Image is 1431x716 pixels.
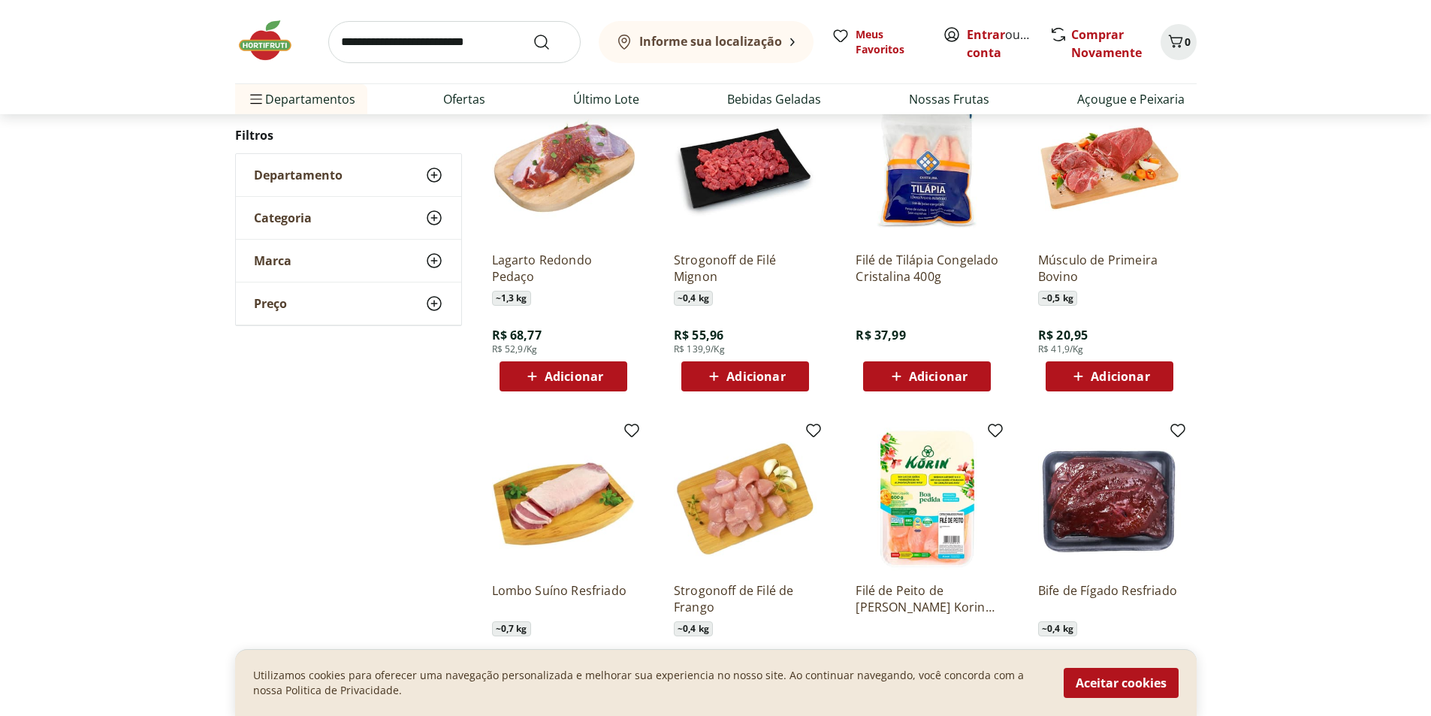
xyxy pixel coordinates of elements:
img: Músculo de Primeira Bovino [1038,97,1181,240]
a: Lagarto Redondo Pedaço [492,252,635,285]
button: Adicionar [500,361,627,391]
a: Nossas Frutas [909,90,989,108]
span: ~ 0,5 kg [1038,291,1077,306]
a: Lombo Suíno Resfriado [492,582,635,615]
span: R$ 68,77 [492,327,542,343]
span: Marca [254,253,291,268]
button: Marca [236,240,461,282]
button: Adicionar [1046,361,1173,391]
a: Filé de Tilápia Congelado Cristalina 400g [856,252,998,285]
span: R$ 37,99 [856,327,905,343]
a: Último Lote [573,90,639,108]
button: Informe sua localização [599,21,814,63]
img: Lombo Suíno Resfriado [492,427,635,570]
span: ~ 0,4 kg [674,621,713,636]
button: Aceitar cookies [1064,668,1179,698]
a: Meus Favoritos [832,27,925,57]
a: Entrar [967,26,1005,43]
a: Açougue e Peixaria [1077,90,1185,108]
img: Lagarto Redondo Pedaço [492,97,635,240]
img: Strogonoff de Filé Mignon [674,97,817,240]
b: Informe sua localização [639,33,782,50]
span: Adicionar [726,370,785,382]
input: search [328,21,581,63]
span: R$ 139,9/Kg [674,343,725,355]
h2: Filtros [235,120,462,150]
span: Preço [254,296,287,311]
span: R$ 52,9/Kg [492,343,538,355]
button: Menu [247,81,265,117]
span: ~ 0,7 kg [492,621,531,636]
button: Categoria [236,197,461,239]
p: Utilizamos cookies para oferecer uma navegação personalizada e melhorar sua experiencia no nosso ... [253,668,1046,698]
img: Filé de Tilápia Congelado Cristalina 400g [856,97,998,240]
span: 0 [1185,35,1191,49]
button: Departamento [236,154,461,196]
a: Strogonoff de Filé Mignon [674,252,817,285]
a: Comprar Novamente [1071,26,1142,61]
a: Strogonoff de Filé de Frango [674,582,817,615]
img: Strogonoff de Filé de Frango [674,427,817,570]
button: Adicionar [681,361,809,391]
span: ~ 1,3 kg [492,291,531,306]
button: Carrinho [1161,24,1197,60]
a: Ofertas [443,90,485,108]
a: Músculo de Primeira Bovino [1038,252,1181,285]
span: Categoria [254,210,312,225]
span: ou [967,26,1034,62]
span: Adicionar [909,370,968,382]
span: R$ 20,95 [1038,327,1088,343]
a: Filé de Peito de [PERSON_NAME] Korin 600g [856,582,998,615]
img: Filé de Peito de Frango Congelado Korin 600g [856,427,998,570]
span: Meus Favoritos [856,27,925,57]
span: R$ 41,9/Kg [1038,343,1084,355]
span: ~ 0,4 kg [674,291,713,306]
img: Bife de Fígado Resfriado [1038,427,1181,570]
span: Adicionar [545,370,603,382]
span: R$ 55,96 [674,327,723,343]
a: Bife de Fígado Resfriado [1038,582,1181,615]
span: Departamentos [247,81,355,117]
a: Bebidas Geladas [727,90,821,108]
span: ~ 0,4 kg [1038,621,1077,636]
button: Submit Search [533,33,569,51]
span: Adicionar [1091,370,1149,382]
span: Departamento [254,168,343,183]
img: Hortifruti [235,18,310,63]
button: Adicionar [863,361,991,391]
button: Preço [236,282,461,325]
a: Criar conta [967,26,1049,61]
